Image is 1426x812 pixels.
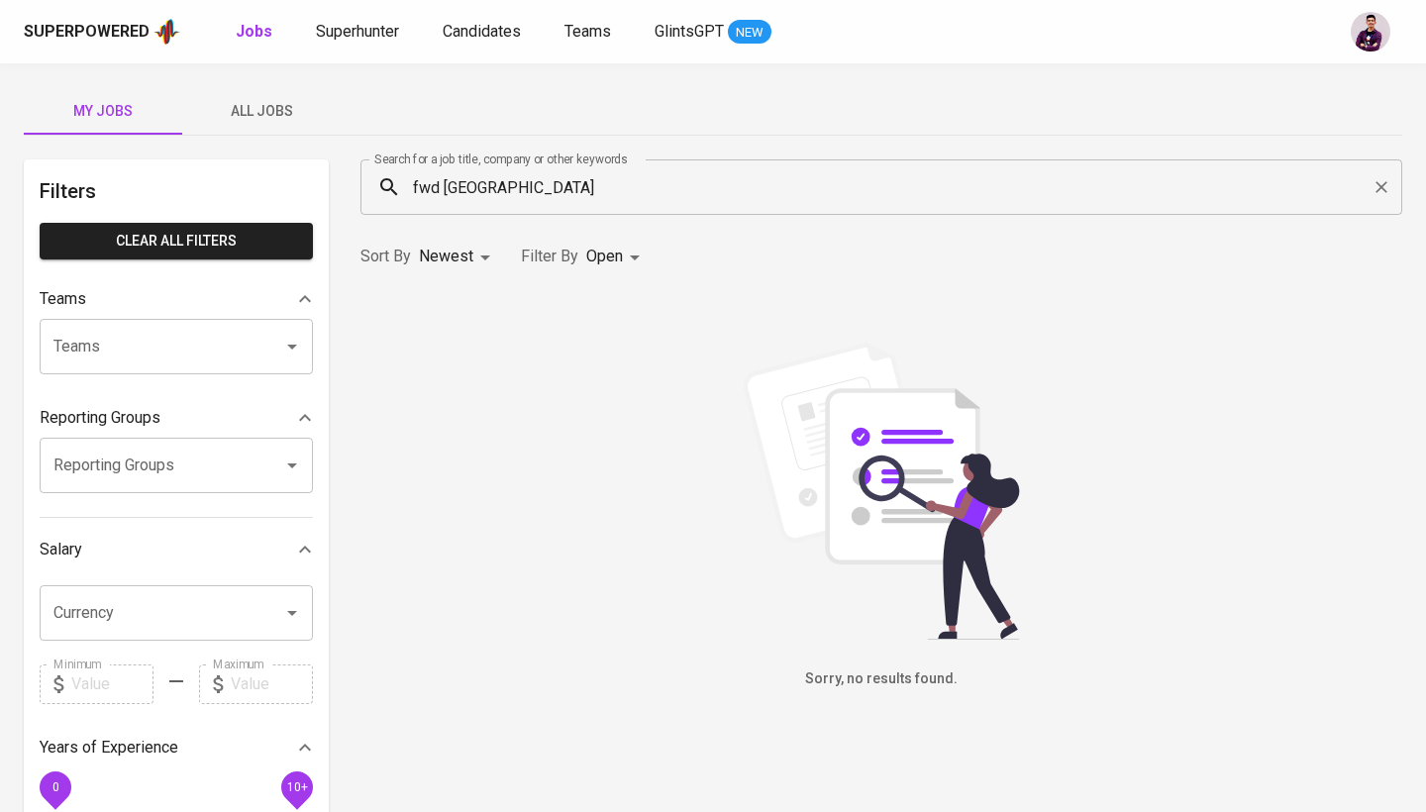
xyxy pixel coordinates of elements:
p: Teams [40,287,86,311]
span: 0 [51,779,58,793]
div: Salary [40,530,313,569]
a: Candidates [443,20,525,45]
span: Candidates [443,22,521,41]
div: Years of Experience [40,728,313,767]
button: Open [278,452,306,479]
button: Clear All filters [40,223,313,259]
img: erwin@glints.com [1351,12,1390,51]
a: Superpoweredapp logo [24,17,180,47]
p: Salary [40,538,82,561]
h6: Sorry, no results found. [360,668,1402,690]
span: GlintsGPT [655,22,724,41]
button: Clear [1368,173,1395,201]
p: Reporting Groups [40,406,160,430]
b: Jobs [236,22,272,41]
p: Sort By [360,245,411,268]
a: Superhunter [316,20,403,45]
span: Superhunter [316,22,399,41]
div: Superpowered [24,21,150,44]
span: All Jobs [194,99,329,124]
input: Value [71,664,153,704]
button: Open [278,599,306,627]
span: 10+ [286,779,307,793]
span: Teams [564,22,611,41]
a: Teams [564,20,615,45]
p: Filter By [521,245,578,268]
div: Newest [419,239,497,275]
span: My Jobs [36,99,170,124]
p: Newest [419,245,473,268]
img: file_searching.svg [733,343,1030,640]
a: GlintsGPT NEW [655,20,771,45]
span: NEW [728,23,771,43]
a: Jobs [236,20,276,45]
p: Years of Experience [40,736,178,760]
img: app logo [153,17,180,47]
div: Open [586,239,647,275]
h6: Filters [40,175,313,207]
span: Open [586,247,623,265]
span: Clear All filters [55,229,297,254]
div: Teams [40,279,313,319]
div: Reporting Groups [40,398,313,438]
button: Open [278,333,306,360]
input: Value [231,664,313,704]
